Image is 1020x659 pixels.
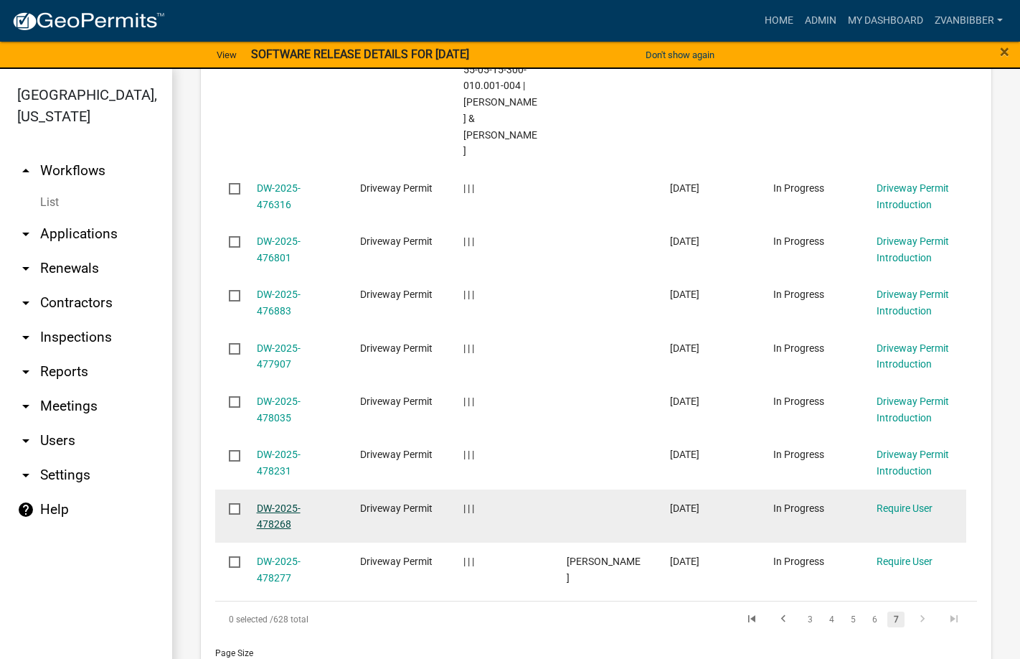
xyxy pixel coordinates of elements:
[463,14,537,156] span: DW-2025-128 | 55-05-15-300-010.001-004 | 55-05-15-300-010.001-004 | COOK JACOB B & COOK BROOKE A
[801,612,818,627] a: 3
[463,235,474,247] span: | | |
[929,7,1009,34] a: zvanbibber
[567,556,641,584] span: Charlie Wilson
[773,235,824,247] span: In Progress
[360,556,433,567] span: Driveway Permit
[799,607,821,632] li: page 3
[670,289,699,300] span: 09/11/2025
[864,607,885,632] li: page 6
[17,432,34,449] i: arrow_drop_down
[257,396,301,424] a: DW-2025-478035
[842,7,929,34] a: My Dashboard
[866,612,883,627] a: 6
[670,182,699,194] span: 09/10/2025
[877,182,949,210] a: Driveway Permit Introduction
[463,396,474,407] span: | | |
[257,289,301,317] a: DW-2025-476883
[360,449,433,460] span: Driveway Permit
[17,225,34,243] i: arrow_drop_down
[463,503,474,514] span: | | |
[670,449,699,460] span: 09/15/2025
[17,501,34,518] i: help
[877,396,949,424] a: Driveway Permit Introduction
[773,396,824,407] span: In Progress
[759,7,799,34] a: Home
[887,612,905,627] a: 7
[821,607,842,632] li: page 4
[1000,42,1009,62] span: ×
[940,612,968,627] a: go to last page
[215,602,514,637] div: 628 total
[360,235,433,247] span: Driveway Permit
[877,449,949,477] a: Driveway Permit Introduction
[823,612,840,627] a: 4
[360,182,433,194] span: Driveway Permit
[463,342,474,354] span: | | |
[844,612,861,627] a: 5
[773,342,824,354] span: In Progress
[257,342,301,370] a: DW-2025-477907
[770,612,797,627] a: go to previous page
[251,47,469,61] strong: SOFTWARE RELEASE DETAILS FOR [DATE]
[670,342,699,354] span: 09/12/2025
[17,162,34,179] i: arrow_drop_up
[670,556,699,567] span: 09/15/2025
[1000,43,1009,60] button: Close
[360,342,433,354] span: Driveway Permit
[670,503,699,514] span: 09/15/2025
[773,503,824,514] span: In Progress
[211,43,242,67] a: View
[670,235,699,247] span: 09/10/2025
[360,289,433,300] span: Driveway Permit
[885,607,907,632] li: page 7
[773,449,824,460] span: In Progress
[877,503,932,514] a: Require User
[229,614,273,625] span: 0 selected /
[17,363,34,380] i: arrow_drop_down
[773,289,824,300] span: In Progress
[909,612,936,627] a: go to next page
[360,503,433,514] span: Driveway Permit
[773,556,824,567] span: In Progress
[738,612,765,627] a: go to first page
[799,7,842,34] a: Admin
[877,342,949,370] a: Driveway Permit Introduction
[842,607,864,632] li: page 5
[773,182,824,194] span: In Progress
[640,43,720,67] button: Don't show again
[17,329,34,346] i: arrow_drop_down
[463,289,474,300] span: | | |
[257,449,301,477] a: DW-2025-478231
[17,294,34,312] i: arrow_drop_down
[257,503,301,531] a: DW-2025-478268
[17,467,34,484] i: arrow_drop_down
[360,396,433,407] span: Driveway Permit
[463,449,474,460] span: | | |
[463,556,474,567] span: | | |
[670,396,699,407] span: 09/13/2025
[17,398,34,415] i: arrow_drop_down
[877,235,949,263] a: Driveway Permit Introduction
[463,182,474,194] span: | | |
[17,260,34,277] i: arrow_drop_down
[877,289,949,317] a: Driveway Permit Introduction
[257,556,301,584] a: DW-2025-478277
[257,182,301,210] a: DW-2025-476316
[257,235,301,263] a: DW-2025-476801
[877,556,932,567] a: Require User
